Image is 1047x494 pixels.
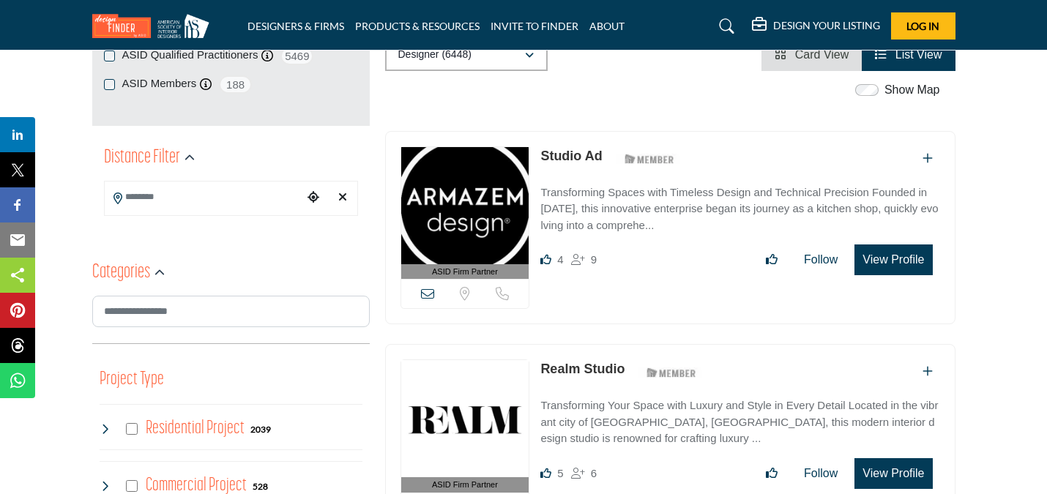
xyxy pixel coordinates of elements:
input: Search Location [105,183,302,212]
button: Like listing [756,245,787,274]
div: Choose your current location [302,182,324,214]
li: List View [862,39,955,71]
a: DESIGNERS & FIRMS [247,20,344,32]
a: PRODUCTS & RESOURCES [355,20,480,32]
p: Designer (6448) [398,48,472,62]
a: INVITE TO FINDER [491,20,578,32]
a: Transforming Your Space with Luxury and Style in Every Detail Located in the vibrant city of [GEO... [540,389,939,447]
img: Realm Studio [401,360,529,477]
span: 5469 [280,47,313,65]
span: 9 [591,253,597,266]
button: View Profile [854,244,932,275]
img: Studio Ad [401,147,529,264]
p: Transforming Your Space with Luxury and Style in Every Detail Located in the vibrant city of [GEO... [540,397,939,447]
span: List View [895,48,942,61]
h2: Distance Filter [104,145,180,171]
b: 2039 [250,424,271,435]
button: Follow [794,245,847,274]
div: Followers [571,465,597,482]
li: Card View [761,39,862,71]
span: Log In [906,20,939,32]
a: ASID Firm Partner [401,147,529,280]
b: 528 [253,482,268,492]
input: ASID Qualified Practitioners checkbox [104,50,115,61]
button: Follow [794,459,847,488]
div: 528 Results For Commercial Project [253,479,268,493]
a: Realm Studio [540,362,625,376]
div: DESIGN YOUR LISTING [752,18,880,35]
span: ASID Firm Partner [432,479,498,491]
p: Studio Ad [540,146,602,166]
h5: DESIGN YOUR LISTING [773,19,880,32]
input: Search Category [92,296,370,327]
a: Transforming Spaces with Timeless Design and Technical Precision Founded in [DATE], this innovati... [540,176,939,234]
button: View Profile [854,458,932,489]
p: Realm Studio [540,359,625,379]
button: Log In [891,12,955,40]
div: 2039 Results For Residential Project [250,422,271,435]
i: Likes [540,468,551,479]
i: Likes [540,254,551,265]
span: 4 [557,253,563,266]
a: Add To List [923,152,933,165]
p: Transforming Spaces with Timeless Design and Technical Precision Founded in [DATE], this innovati... [540,184,939,234]
label: ASID Members [122,75,197,92]
img: ASID Members Badge Icon [638,363,704,381]
button: Like listing [756,459,787,488]
h4: Residential Project: Types of projects range from simple residential renovations to highly comple... [146,416,245,441]
h2: Categories [92,260,150,286]
a: Studio Ad [540,149,602,163]
span: Card View [795,48,849,61]
span: ASID Firm Partner [432,266,498,278]
label: Show Map [884,81,940,99]
a: ABOUT [589,20,625,32]
a: Add To List [923,365,933,378]
a: View Card [775,48,849,61]
div: Followers [571,251,597,269]
input: Select Residential Project checkbox [126,423,138,435]
button: Project Type [100,366,164,394]
img: ASID Members Badge Icon [616,150,682,168]
a: ASID Firm Partner [401,360,529,493]
span: 6 [591,467,597,479]
div: Clear search location [332,182,354,214]
label: ASID Qualified Practitioners [122,47,258,64]
input: ASID Members checkbox [104,79,115,90]
input: Select Commercial Project checkbox [126,480,138,492]
button: Designer (6448) [385,39,548,71]
span: 5 [557,467,563,479]
span: 188 [219,75,252,94]
a: Search [705,15,744,38]
a: View List [875,48,942,61]
img: Site Logo [92,14,217,38]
